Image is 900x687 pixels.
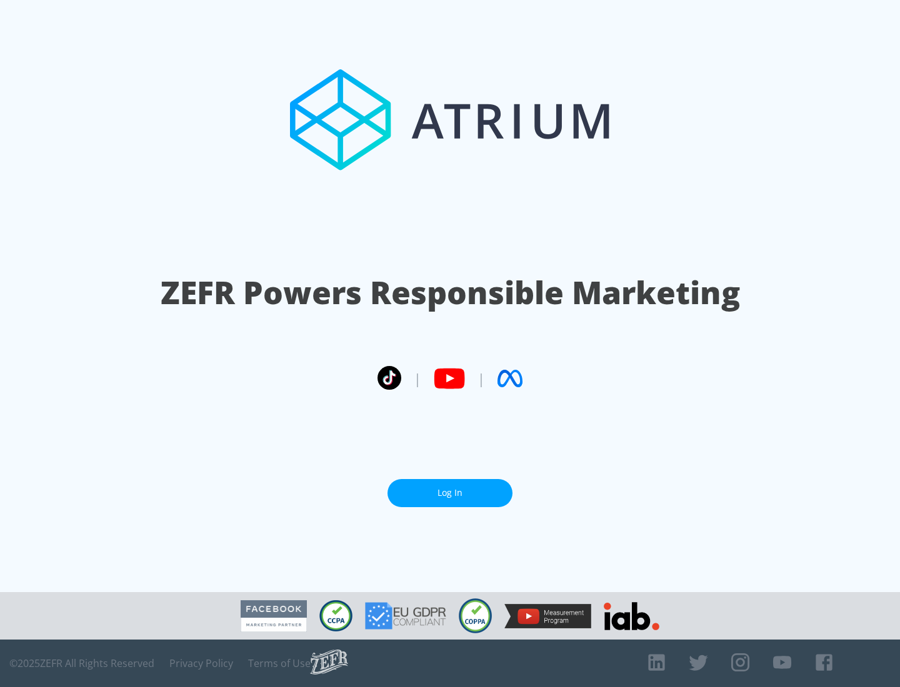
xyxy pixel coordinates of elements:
h1: ZEFR Powers Responsible Marketing [161,271,740,314]
a: Terms of Use [248,657,311,670]
a: Log In [387,479,512,507]
span: | [477,369,485,388]
a: Privacy Policy [169,657,233,670]
img: CCPA Compliant [319,600,352,631]
img: Facebook Marketing Partner [241,600,307,632]
img: GDPR Compliant [365,602,446,630]
span: | [414,369,421,388]
img: YouTube Measurement Program [504,604,591,628]
img: COPPA Compliant [459,598,492,633]
span: © 2025 ZEFR All Rights Reserved [9,657,154,670]
img: IAB [604,602,659,630]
